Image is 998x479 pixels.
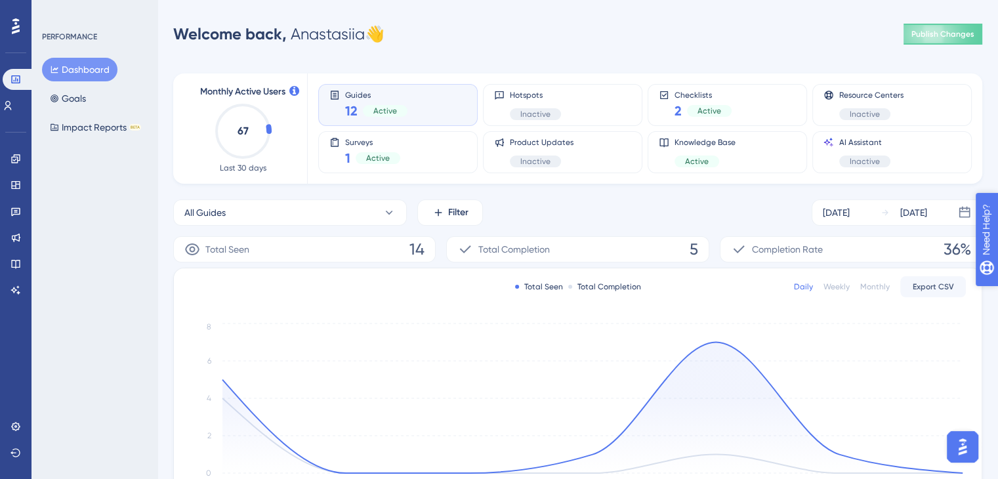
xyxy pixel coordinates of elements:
span: Active [697,106,721,116]
span: Resource Centers [839,90,904,100]
span: Checklists [675,90,732,99]
iframe: UserGuiding AI Assistant Launcher [943,427,982,467]
span: Monthly Active Users [200,84,285,100]
span: 5 [690,239,698,260]
div: [DATE] [823,205,850,220]
span: Inactive [850,156,880,167]
div: BETA [129,124,141,131]
span: Completion Rate [752,241,823,257]
div: Daily [794,281,813,292]
button: Publish Changes [904,24,982,45]
span: Product Updates [510,137,573,148]
span: Active [685,156,709,167]
div: Total Seen [515,281,563,292]
span: Last 30 days [220,163,266,173]
span: Need Help? [31,3,82,19]
span: Export CSV [913,281,954,292]
span: All Guides [184,205,226,220]
div: Total Completion [568,281,641,292]
span: Filter [448,205,468,220]
span: Inactive [850,109,880,119]
tspan: 0 [206,469,211,478]
button: Impact ReportsBETA [42,115,149,139]
button: Dashboard [42,58,117,81]
span: 1 [345,149,350,167]
div: Anastasiia 👋 [173,24,385,45]
span: 36% [944,239,971,260]
span: Inactive [520,109,551,119]
tspan: 8 [207,322,211,331]
span: 2 [675,102,682,120]
button: Goals [42,87,94,110]
span: AI Assistant [839,137,890,148]
tspan: 6 [207,356,211,365]
button: Export CSV [900,276,966,297]
tspan: 2 [207,431,211,440]
tspan: 4 [207,394,211,403]
span: Guides [345,90,407,99]
div: [DATE] [900,205,927,220]
span: Surveys [345,137,400,146]
div: Weekly [823,281,850,292]
div: Monthly [860,281,890,292]
text: 67 [238,125,249,137]
span: Hotspots [510,90,561,100]
span: Knowledge Base [675,137,736,148]
div: PERFORMANCE [42,31,97,42]
span: Inactive [520,156,551,167]
span: Active [366,153,390,163]
span: 12 [345,102,358,120]
span: Total Completion [478,241,550,257]
span: 14 [409,239,425,260]
button: Filter [417,199,483,226]
span: Welcome back, [173,24,287,43]
span: Publish Changes [911,29,974,39]
span: Active [373,106,397,116]
span: Total Seen [205,241,249,257]
button: All Guides [173,199,407,226]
